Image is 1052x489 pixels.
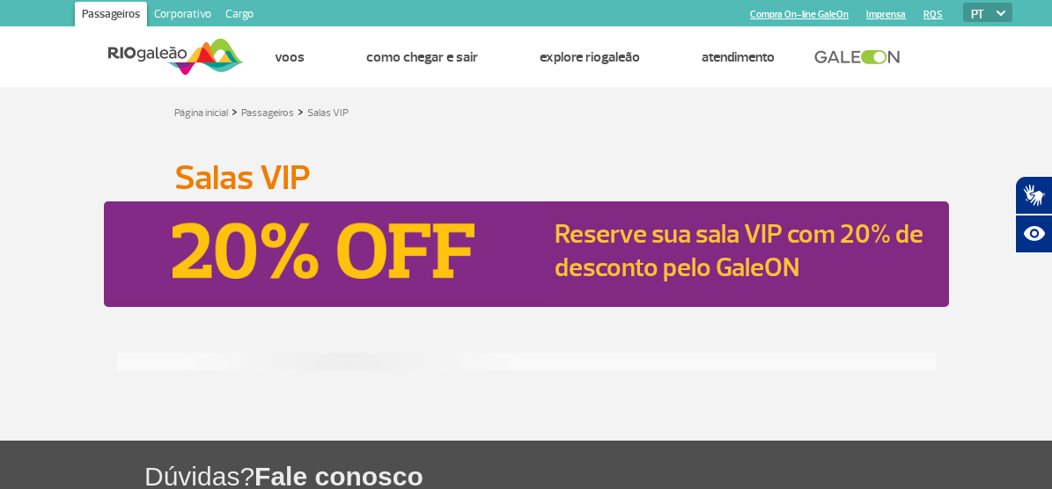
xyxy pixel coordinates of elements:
[1015,215,1052,253] button: Abrir recursos assistivos.
[555,217,923,284] a: Reserve sua sala VIP com 20% de desconto pelo GaleON
[75,2,147,30] a: Passageiros
[923,9,943,20] a: RQS
[1015,176,1052,253] div: Plugin de acessibilidade da Hand Talk.
[866,9,906,20] a: Imprensa
[298,101,304,121] a: >
[702,48,775,66] a: Atendimento
[540,48,640,66] a: Explore RIOgaleão
[174,163,879,193] h1: Salas VIP
[174,106,228,120] a: Página inicial
[104,201,543,298] img: Reserve sua sala VIP com 20% de desconto pelo GaleON
[218,2,261,30] a: Cargo
[232,101,238,121] a: >
[307,106,349,120] a: Salas VIP
[366,48,478,66] a: Como chegar e sair
[241,106,294,120] a: Passageiros
[147,2,218,30] a: Corporativo
[750,9,849,20] a: Compra On-line GaleOn
[1015,176,1052,215] button: Abrir tradutor de língua de sinais.
[275,48,305,66] a: Voos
